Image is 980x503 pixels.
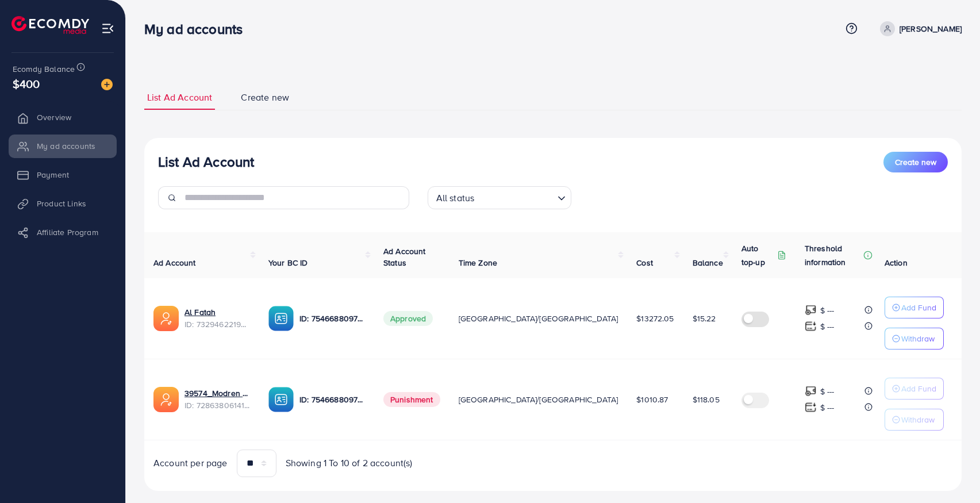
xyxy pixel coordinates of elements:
span: Approved [383,311,433,326]
p: Withdraw [901,332,935,345]
span: Ecomdy Balance [13,63,75,75]
img: ic-ads-acc.e4c84228.svg [153,387,179,412]
img: top-up amount [805,385,817,397]
img: top-up amount [805,401,817,413]
p: ID: 7546688097006731282 [299,312,365,325]
a: Al Fatah [185,306,216,318]
span: Create new [895,156,936,168]
p: $ --- [820,320,835,333]
img: image [101,79,113,90]
p: Auto top-up [741,241,775,269]
span: Ad Account [153,257,196,268]
img: menu [101,22,114,35]
span: Cost [636,257,653,268]
p: Add Fund [901,301,936,314]
span: Showing 1 To 10 of 2 account(s) [286,456,413,470]
span: Your BC ID [268,257,308,268]
span: Time Zone [459,257,497,268]
div: <span class='underline'>Al Fatah</span></br>7329462219748556801 [185,306,250,330]
a: 39574_Modren Living_1696492702766 [185,387,250,399]
span: All status [434,190,477,206]
span: Punishment [383,392,440,407]
span: $13272.05 [636,313,674,324]
span: ID: 7286380614117310466 [185,400,250,411]
img: top-up amount [805,320,817,332]
span: [GEOGRAPHIC_DATA]/[GEOGRAPHIC_DATA] [459,313,618,324]
img: logo [11,16,89,34]
p: $ --- [820,385,835,398]
img: ic-ba-acc.ded83a64.svg [268,306,294,331]
span: Balance [693,257,723,268]
h3: List Ad Account [158,153,254,170]
span: ID: 7329462219748556801 [185,318,250,330]
span: Create new [241,91,289,104]
button: Withdraw [885,328,944,350]
span: $1010.87 [636,394,668,405]
button: Add Fund [885,297,944,318]
span: $400 [13,75,40,92]
p: $ --- [820,401,835,414]
p: [PERSON_NAME] [900,22,962,36]
button: Add Fund [885,378,944,400]
div: <span class='underline'>39574_Modren Living_1696492702766</span></br>7286380614117310466 [185,387,250,411]
span: List Ad Account [147,91,212,104]
span: [GEOGRAPHIC_DATA]/[GEOGRAPHIC_DATA] [459,394,618,405]
a: [PERSON_NAME] [875,21,962,36]
button: Withdraw [885,409,944,431]
input: Search for option [478,187,552,206]
p: $ --- [820,304,835,317]
img: ic-ba-acc.ded83a64.svg [268,387,294,412]
span: Action [885,257,908,268]
button: Create new [883,152,948,172]
span: $118.05 [693,394,720,405]
span: Account per page [153,456,228,470]
p: Withdraw [901,413,935,427]
div: Search for option [428,186,571,209]
span: $15.22 [693,313,716,324]
img: top-up amount [805,304,817,316]
p: ID: 7546688097006731282 [299,393,365,406]
h3: My ad accounts [144,21,252,37]
p: Add Fund [901,382,936,396]
img: ic-ads-acc.e4c84228.svg [153,306,179,331]
p: Threshold information [805,241,861,269]
span: Ad Account Status [383,245,426,268]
